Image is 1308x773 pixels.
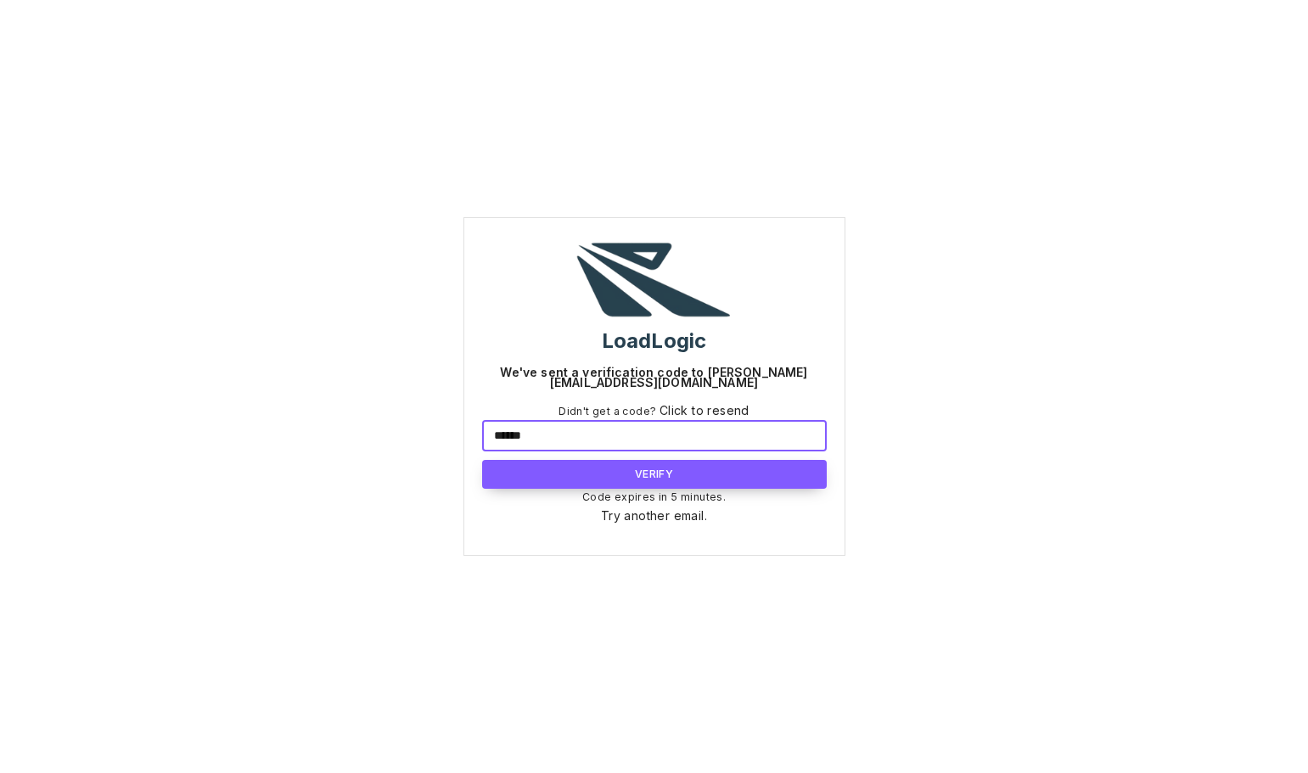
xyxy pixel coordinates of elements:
[559,401,749,420] span: Didn't get a code?
[582,489,726,506] span: Code expires in 5 minutes.
[602,333,706,350] div: LoadLogic
[660,403,749,417] a: Click to resend
[570,236,739,322] img: LoadLogic logo
[601,508,707,523] a: Try another email.
[482,367,827,386] h6: We've sent a verification code to [PERSON_NAME][EMAIL_ADDRESS][DOMAIN_NAME]
[482,460,827,488] button: Verify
